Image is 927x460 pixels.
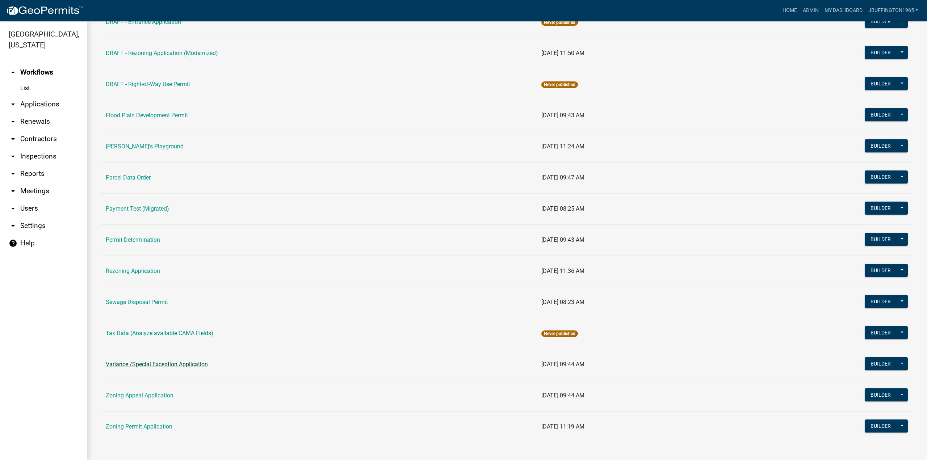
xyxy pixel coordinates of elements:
button: Builder [865,295,897,308]
i: arrow_drop_down [9,100,17,109]
i: arrow_drop_down [9,221,17,230]
button: Builder [865,15,897,28]
a: DRAFT - Entrance Application [106,18,181,25]
a: DRAFT - Rezoning Application (Modernized) [106,50,218,56]
a: Variance /Special Exception Application [106,361,208,368]
a: jbuffington1965 [865,4,921,17]
span: [DATE] 11:50 AM [541,50,584,56]
a: Permit Determination [106,236,160,243]
button: Builder [865,233,897,246]
span: Never published [541,81,578,88]
button: Builder [865,357,897,370]
button: Builder [865,77,897,90]
span: [DATE] 08:23 AM [541,299,584,305]
a: Payment Test (Migrated) [106,205,169,212]
a: Tax Data (Analyze available CAMA Fields) [106,330,213,337]
span: [DATE] 09:44 AM [541,392,584,399]
a: Admin [800,4,822,17]
i: arrow_drop_down [9,187,17,195]
button: Builder [865,170,897,183]
button: Builder [865,419,897,432]
i: arrow_drop_down [9,152,17,161]
span: [DATE] 09:47 AM [541,174,584,181]
span: [DATE] 08:25 AM [541,205,584,212]
button: Builder [865,108,897,121]
span: [DATE] 11:24 AM [541,143,584,150]
a: My Dashboard [822,4,865,17]
span: [DATE] 11:36 AM [541,267,584,274]
a: Parcel Data Order [106,174,151,181]
button: Builder [865,139,897,152]
span: [DATE] 11:19 AM [541,423,584,430]
i: arrow_drop_up [9,68,17,77]
button: Builder [865,202,897,215]
span: [DATE] 09:43 AM [541,236,584,243]
a: Sewage Disposal Permit [106,299,168,305]
a: [PERSON_NAME]'s Playground [106,143,184,150]
span: Never published [541,330,578,337]
a: Zoning Appeal Application [106,392,173,399]
i: arrow_drop_down [9,169,17,178]
button: Builder [865,264,897,277]
a: Rezoning Application [106,267,160,274]
span: [DATE] 09:43 AM [541,112,584,119]
span: [DATE] 09:44 AM [541,361,584,368]
button: Builder [865,326,897,339]
button: Builder [865,46,897,59]
i: help [9,239,17,248]
button: Builder [865,388,897,401]
i: arrow_drop_down [9,204,17,213]
i: arrow_drop_down [9,117,17,126]
a: DRAFT - Right-of-Way Use Permit [106,81,190,88]
i: arrow_drop_down [9,135,17,143]
a: Zoning Permit Application [106,423,172,430]
a: Flood Plain Development Permit [106,112,188,119]
span: Never published [541,19,578,26]
a: Home [780,4,800,17]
